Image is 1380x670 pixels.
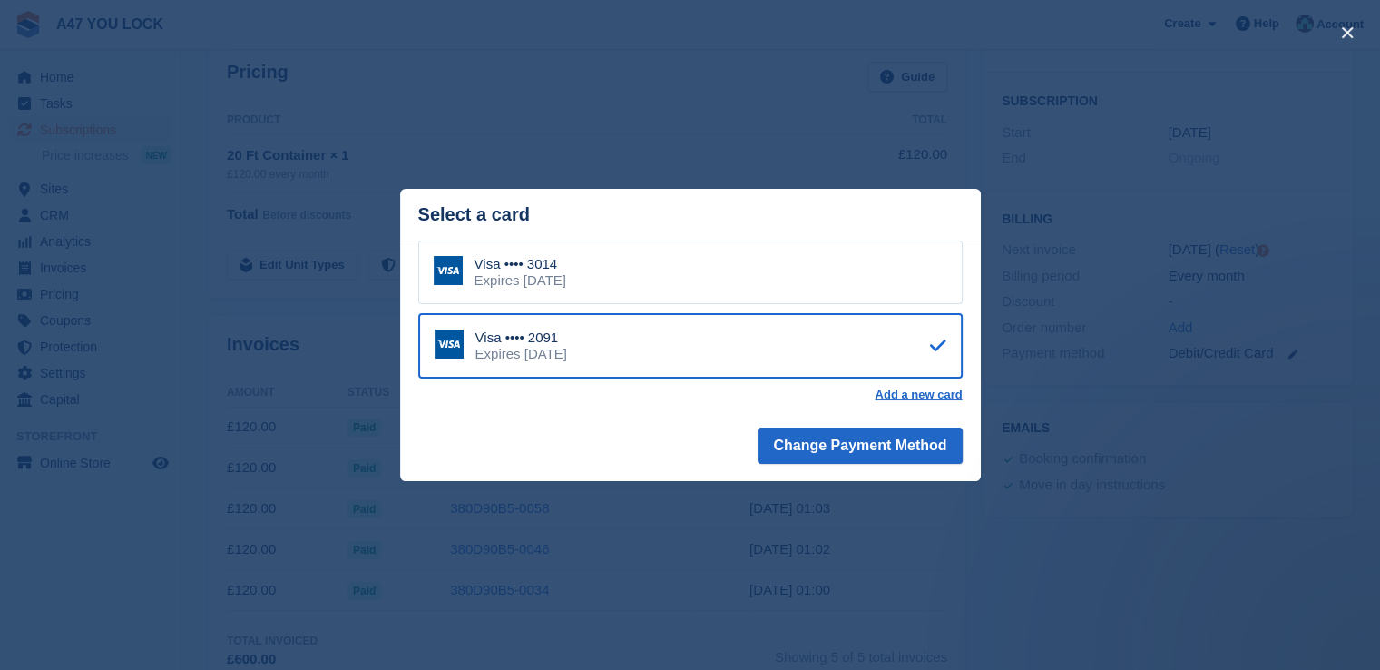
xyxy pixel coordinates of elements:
[1333,18,1362,47] button: close
[475,272,566,289] div: Expires [DATE]
[758,428,962,464] button: Change Payment Method
[875,388,962,402] a: Add a new card
[475,346,567,362] div: Expires [DATE]
[475,330,567,346] div: Visa •••• 2091
[434,256,463,285] img: Visa Logo
[418,204,963,225] div: Select a card
[435,330,464,359] img: Visa Logo
[475,256,566,272] div: Visa •••• 3014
